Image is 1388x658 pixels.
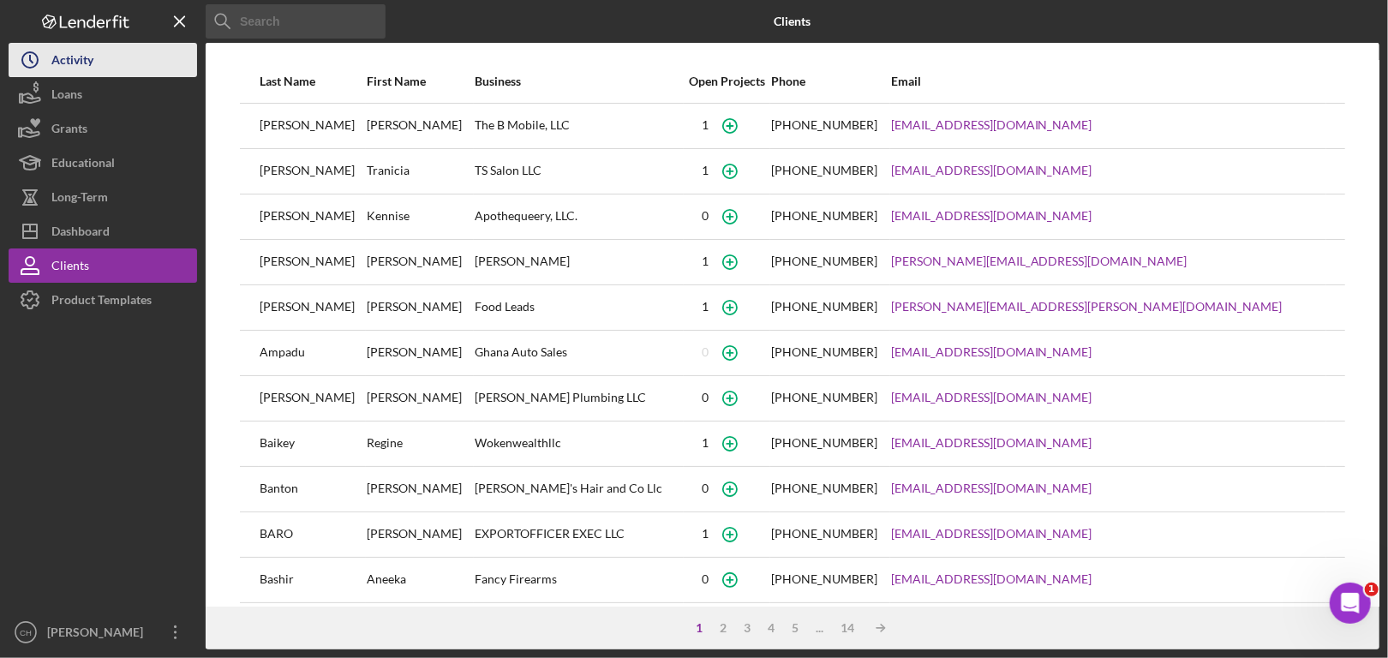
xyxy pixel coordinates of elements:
div: [PERSON_NAME] [260,241,365,284]
div: Apothequeery, LLC. [475,195,683,238]
div: [PERSON_NAME] [367,332,472,374]
div: Product Templates [51,283,152,321]
div: [PERSON_NAME] [367,513,472,556]
div: Grants [51,111,87,150]
a: [EMAIL_ADDRESS][DOMAIN_NAME] [891,391,1092,404]
div: [PHONE_NUMBER] [771,391,877,404]
div: Bashir [260,559,365,601]
div: First Name [367,75,472,88]
div: Loans [51,77,82,116]
div: Aneeka [367,559,472,601]
div: Wokenwealthllc [475,422,683,465]
button: Educational [9,146,197,180]
input: Search [206,4,386,39]
a: [EMAIL_ADDRESS][DOMAIN_NAME] [891,345,1092,359]
button: CH[PERSON_NAME] [9,615,197,649]
div: Kennise [367,195,472,238]
button: Activity [9,43,197,77]
span: 1 [1365,583,1379,596]
div: [PERSON_NAME] [367,377,472,420]
div: The B Mobile, LLC [475,105,683,147]
div: [PHONE_NUMBER] [771,572,877,586]
div: [PHONE_NUMBER] [771,164,877,177]
a: [PERSON_NAME][EMAIL_ADDRESS][PERSON_NAME][DOMAIN_NAME] [891,300,1283,314]
div: [PHONE_NUMBER] [771,118,877,132]
button: Long-Term [9,180,197,214]
div: 1 [702,527,709,541]
div: [PHONE_NUMBER] [771,300,877,314]
div: [PERSON_NAME] Plumbing LLC [475,377,683,420]
div: [PERSON_NAME] [260,195,365,238]
a: [EMAIL_ADDRESS][DOMAIN_NAME] [891,572,1092,586]
div: [PHONE_NUMBER] [771,209,877,223]
div: 1 [702,436,709,450]
a: [PERSON_NAME][EMAIL_ADDRESS][DOMAIN_NAME] [891,254,1188,268]
div: 0 [702,482,709,495]
div: Regine [367,422,472,465]
div: Last Name [260,75,365,88]
button: Dashboard [9,214,197,248]
div: Fancy Firearms [475,559,683,601]
div: Dashboard [51,214,110,253]
div: Clients [51,248,89,287]
div: [PERSON_NAME] [367,105,472,147]
div: [PHONE_NUMBER] [771,527,877,541]
button: Product Templates [9,283,197,317]
div: Banton [260,468,365,511]
a: [EMAIL_ADDRESS][DOMAIN_NAME] [891,482,1092,495]
b: Clients [775,15,811,28]
div: 5 [784,621,808,635]
div: Long-Term [51,180,108,218]
div: Business [475,75,683,88]
div: [PERSON_NAME] [43,615,154,654]
div: 0 [702,345,709,359]
div: Phone [771,75,889,88]
div: Educational [51,146,115,184]
div: 2 [712,621,736,635]
div: Jadon [367,604,472,647]
div: 1 [702,118,709,132]
div: Baikey [260,422,365,465]
div: [PERSON_NAME] [367,468,472,511]
div: 1 [702,254,709,268]
div: TS Salon LLC [475,150,683,193]
a: [EMAIL_ADDRESS][DOMAIN_NAME] [891,436,1092,450]
div: 1 [688,621,712,635]
div: 0 [702,572,709,586]
div: 0 [702,391,709,404]
iframe: Intercom live chat [1330,583,1371,624]
a: [EMAIL_ADDRESS][DOMAIN_NAME] [891,209,1092,223]
div: [PERSON_NAME] [260,105,365,147]
div: 1 [702,300,709,314]
div: [PERSON_NAME] [260,377,365,420]
div: [PHONE_NUMBER] [771,254,877,268]
div: 1 [702,164,709,177]
button: Clients [9,248,197,283]
a: [EMAIL_ADDRESS][DOMAIN_NAME] [891,164,1092,177]
a: Grants [9,111,197,146]
div: [PHONE_NUMBER] [771,345,877,359]
div: 0 [702,209,709,223]
div: [PERSON_NAME]'s Hair and Co Llc [475,468,683,511]
div: [PERSON_NAME] [475,241,683,284]
text: CH [20,628,32,637]
div: ACE BUSINESS VENTURES LLC [475,604,683,647]
div: Ghana Auto Sales [475,332,683,374]
div: Tranicia [367,150,472,193]
div: [PERSON_NAME] [260,150,365,193]
div: Email [891,75,1325,88]
div: BARO [260,513,365,556]
div: 14 [833,621,864,635]
div: Activity [51,43,93,81]
a: [EMAIL_ADDRESS][DOMAIN_NAME] [891,527,1092,541]
a: Loans [9,77,197,111]
div: 3 [736,621,760,635]
div: 4 [760,621,784,635]
div: [PHONE_NUMBER] [771,482,877,495]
